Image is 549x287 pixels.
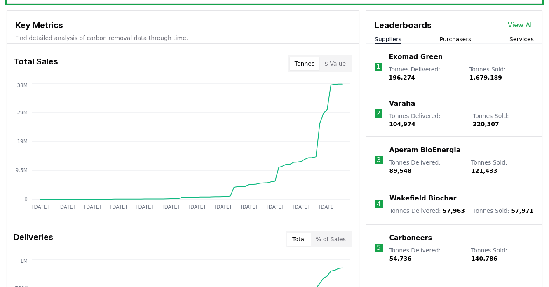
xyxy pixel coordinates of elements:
[162,204,179,210] tspan: [DATE]
[290,57,319,70] button: Tonnes
[375,19,432,31] h3: Leaderboards
[389,121,415,127] span: 104,974
[215,204,232,210] tspan: [DATE]
[241,204,258,210] tspan: [DATE]
[389,158,463,175] p: Tonnes Delivered :
[389,65,461,82] p: Tonnes Delivered :
[473,112,534,128] p: Tonnes Sold :
[24,196,28,202] tspan: 0
[389,255,412,262] span: 54,736
[389,167,412,174] span: 89,548
[508,20,534,30] a: View All
[311,233,351,246] button: % of Sales
[473,121,499,127] span: 220,307
[511,207,533,214] span: 57,971
[188,204,205,210] tspan: [DATE]
[319,204,336,210] tspan: [DATE]
[389,99,415,108] a: Varaha
[20,258,28,264] tspan: 1M
[443,207,465,214] span: 57,963
[14,55,58,72] h3: Total Sales
[17,110,28,115] tspan: 29M
[389,74,415,81] span: 196,274
[440,35,472,43] button: Purchasers
[471,246,534,263] p: Tonnes Sold :
[136,204,153,210] tspan: [DATE]
[389,52,443,62] a: Exomad Green
[389,246,463,263] p: Tonnes Delivered :
[473,207,533,215] p: Tonnes Sold :
[293,204,310,210] tspan: [DATE]
[32,204,49,210] tspan: [DATE]
[319,57,351,70] button: $ Value
[376,62,380,72] p: 1
[376,108,380,118] p: 2
[15,34,351,42] p: Find detailed analysis of carbon removal data through time.
[469,65,534,82] p: Tonnes Sold :
[15,19,351,31] h3: Key Metrics
[471,158,534,175] p: Tonnes Sold :
[16,167,28,173] tspan: 9.5M
[509,35,534,43] button: Services
[84,204,101,210] tspan: [DATE]
[389,207,465,215] p: Tonnes Delivered :
[389,145,461,155] a: Aperam BioEnergia
[287,233,311,246] button: Total
[14,231,53,247] h3: Deliveries
[267,204,284,210] tspan: [DATE]
[377,155,381,165] p: 3
[17,139,28,144] tspan: 19M
[58,204,75,210] tspan: [DATE]
[389,193,456,203] a: Wakefield Biochar
[469,74,502,81] span: 1,679,189
[389,233,432,243] a: Carboneers
[377,243,381,253] p: 5
[471,167,497,174] span: 121,433
[110,204,127,210] tspan: [DATE]
[389,112,465,128] p: Tonnes Delivered :
[17,82,28,88] tspan: 38M
[375,35,401,43] button: Suppliers
[471,255,497,262] span: 140,786
[377,199,381,209] p: 4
